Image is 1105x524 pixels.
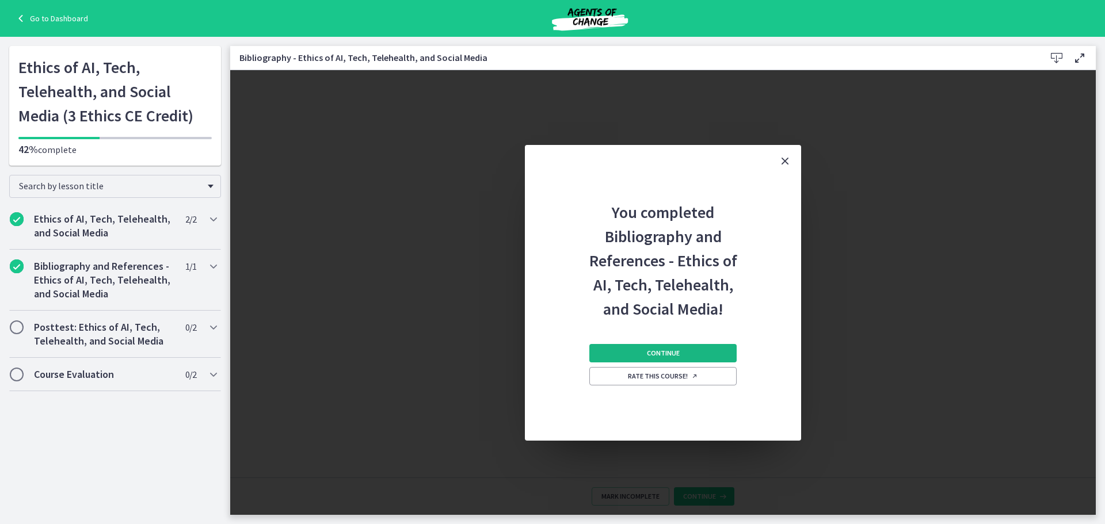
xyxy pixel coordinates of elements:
h3: Bibliography - Ethics of AI, Tech, Telehealth, and Social Media [239,51,1027,64]
img: Agents of Change Social Work Test Prep [521,5,659,32]
h2: Ethics of AI, Tech, Telehealth, and Social Media [34,212,174,240]
h2: Course Evaluation [34,368,174,381]
i: Opens in a new window [691,373,698,380]
i: Completed [10,212,24,226]
h1: Ethics of AI, Tech, Telehealth, and Social Media (3 Ethics CE Credit) [18,55,212,128]
span: 2 / 2 [185,212,196,226]
span: Rate this course! [628,372,698,381]
span: 0 / 2 [185,368,196,381]
a: Go to Dashboard [14,12,88,25]
h2: You completed Bibliography and References - Ethics of AI, Tech, Telehealth, and Social Media! [587,177,739,321]
p: complete [18,143,212,156]
h2: Posttest: Ethics of AI, Tech, Telehealth, and Social Media [34,320,174,348]
span: Continue [647,349,680,358]
h2: Bibliography and References - Ethics of AI, Tech, Telehealth, and Social Media [34,259,174,301]
button: Continue [589,344,737,362]
div: Search by lesson title [9,175,221,198]
span: 0 / 2 [185,320,196,334]
span: 1 / 1 [185,259,196,273]
span: Search by lesson title [19,180,202,192]
button: Close [769,145,801,177]
a: Rate this course! Opens in a new window [589,367,737,385]
i: Completed [10,259,24,273]
span: 42% [18,143,38,156]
